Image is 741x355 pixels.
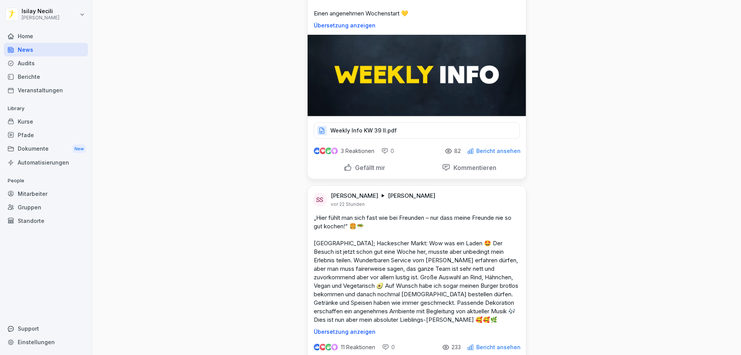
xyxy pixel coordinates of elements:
[73,144,86,153] div: New
[22,8,59,15] p: Isilay Necili
[4,175,88,187] p: People
[341,344,375,350] p: 11 Reaktionen
[4,335,88,349] a: Einstellungen
[388,192,435,200] p: [PERSON_NAME]
[325,148,332,154] img: celebrate
[314,129,520,137] a: Weekly Info KW 39 II.pdf
[331,192,378,200] p: [PERSON_NAME]
[314,329,520,335] p: Übersetzung anzeigen
[4,56,88,70] a: Audits
[450,164,496,172] p: Kommentieren
[331,344,338,351] img: inspiring
[4,102,88,115] p: Library
[4,214,88,228] a: Standorte
[320,344,326,350] img: love
[4,322,88,335] div: Support
[476,344,521,350] p: Bericht ansehen
[381,147,394,155] div: 0
[4,128,88,142] a: Pfade
[452,344,461,350] p: 233
[331,201,365,207] p: vor 22 Stunden
[313,193,327,207] div: SS
[4,142,88,156] div: Dokumente
[341,148,374,154] p: 3 Reaktionen
[314,22,520,29] p: Übersetzung anzeigen
[4,43,88,56] a: News
[352,164,385,172] p: Gefällt mir
[4,200,88,214] a: Gruppen
[320,148,326,154] img: love
[4,70,88,83] a: Berichte
[4,115,88,128] a: Kurse
[4,187,88,200] a: Mitarbeiter
[314,148,320,154] img: like
[314,344,320,350] img: like
[476,148,521,154] p: Bericht ansehen
[314,214,520,324] p: „Hier fühlt man sich fast wie bei Freunden – nur dass meine Freunde nie so gut kochen!“ 🍔🥗 [GEOGR...
[22,15,59,20] p: [PERSON_NAME]
[308,35,526,116] img: c31u2p2qoqpfv4dnx9j6dtk8.png
[4,156,88,169] a: Automatisierungen
[382,343,395,351] div: 0
[4,83,88,97] a: Veranstaltungen
[331,148,338,155] img: inspiring
[325,344,332,350] img: celebrate
[330,127,397,134] p: Weekly Info KW 39 II.pdf
[4,142,88,156] a: DokumenteNew
[4,29,88,43] a: Home
[454,148,461,154] p: 82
